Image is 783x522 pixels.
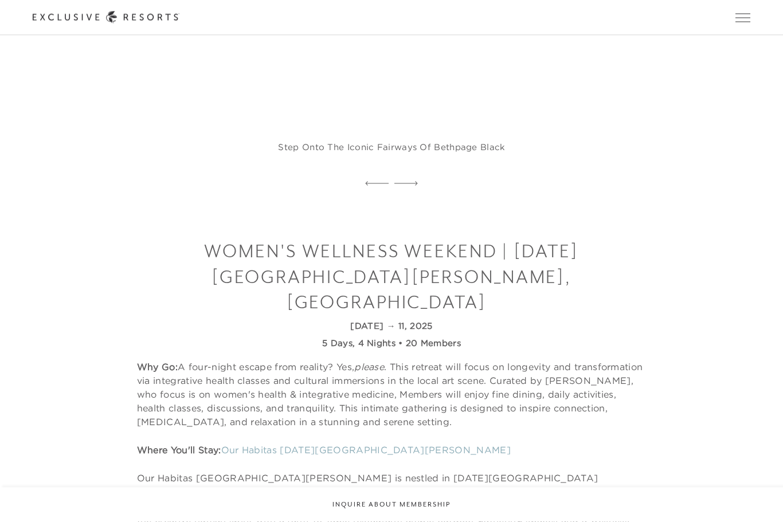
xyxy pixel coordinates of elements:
[322,338,461,349] strong: 5 Days, 4 Nights • 20 Members
[137,360,646,429] p: A four-night escape from reality? Yes, . This retreat will focus on longevity and transformation ...
[735,14,750,22] button: Open navigation
[354,362,384,373] em: please
[221,445,511,456] a: Our Habitas [DATE][GEOGRAPHIC_DATA][PERSON_NAME]
[137,239,646,315] h3: Women's Wellness Weekend | [DATE][GEOGRAPHIC_DATA][PERSON_NAME], [GEOGRAPHIC_DATA]
[137,445,221,456] strong: Where You'll Stay:
[350,321,432,332] strong: [DATE] → 11, 2025
[772,511,783,522] iframe: Qualified Messenger
[137,362,178,373] strong: Why Go:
